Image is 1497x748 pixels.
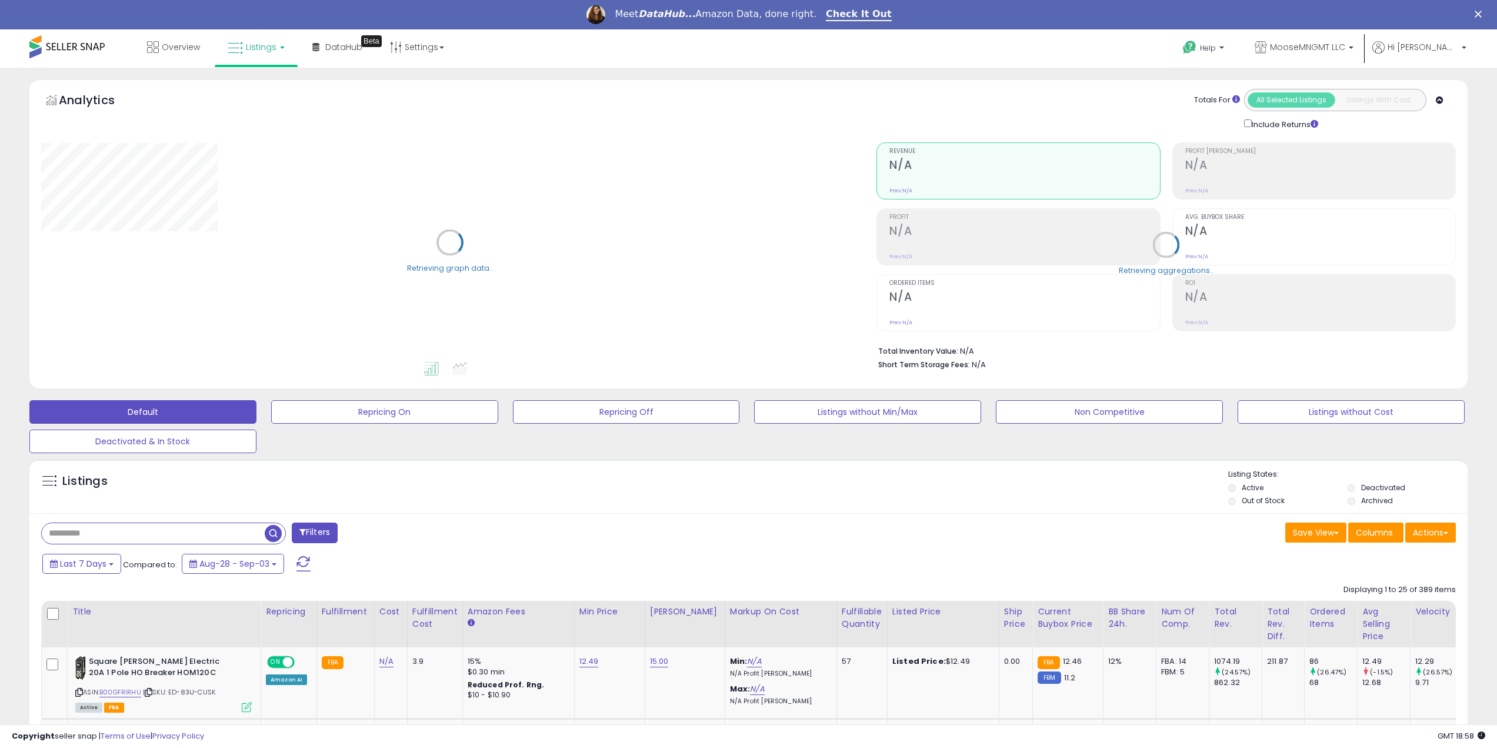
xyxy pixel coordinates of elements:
[1182,40,1197,55] i: Get Help
[842,606,882,630] div: Fulfillable Quantity
[325,41,362,53] span: DataHub
[730,683,751,694] b: Max:
[468,667,565,677] div: $0.30 min
[1267,606,1299,643] div: Total Rev. Diff.
[123,559,177,570] span: Compared to:
[842,656,878,667] div: 57
[379,656,394,667] a: N/A
[1161,667,1200,677] div: FBM: 5
[12,730,55,742] strong: Copyright
[101,730,151,742] a: Terms of Use
[162,41,200,53] span: Overview
[1235,117,1332,131] div: Include Returns
[730,656,748,667] b: Min:
[1362,606,1405,643] div: Avg Selling Price
[266,606,312,618] div: Repricing
[468,690,565,700] div: $10 - $10.90
[412,606,458,630] div: Fulfillment Cost
[725,601,836,647] th: The percentage added to the cost of goods (COGS) that forms the calculator for Min & Max prices.
[1309,606,1352,630] div: Ordered Items
[72,606,256,618] div: Title
[468,618,475,629] small: Amazon Fees.
[1242,496,1285,506] label: Out of Stock
[152,730,204,742] a: Privacy Policy
[89,656,232,681] b: Square [PERSON_NAME] Electric 20A 1 Pole HO Breaker HOM120C
[1415,677,1463,688] div: 9.71
[1370,667,1393,677] small: (-1.5%)
[412,656,454,667] div: 3.9
[361,35,382,47] div: Tooltip anchor
[1362,677,1410,688] div: 12.68
[1194,95,1240,106] div: Totals For
[1309,677,1357,688] div: 68
[1119,265,1213,275] div: Retrieving aggregations..
[579,606,640,618] div: Min Price
[381,29,453,65] a: Settings
[650,656,669,667] a: 15.00
[1415,656,1463,667] div: 12.29
[1309,656,1357,667] div: 86
[42,554,121,574] button: Last 7 Days
[754,400,981,424] button: Listings without Min/Max
[246,41,276,53] span: Listings
[1475,11,1486,18] div: Close
[579,656,599,667] a: 12.49
[1405,523,1456,543] button: Actions
[1388,41,1458,53] span: Hi [PERSON_NAME]
[1361,496,1393,506] label: Archived
[1063,656,1082,667] span: 12.46
[826,8,892,21] a: Check It Out
[1161,656,1200,667] div: FBA: 14
[1242,483,1263,493] label: Active
[407,262,493,273] div: Retrieving graph data..
[1348,523,1403,543] button: Columns
[1317,667,1346,677] small: (26.47%)
[304,29,371,65] a: DataHub
[468,606,569,618] div: Amazon Fees
[1108,606,1151,630] div: BB Share 24h.
[892,656,990,667] div: $12.49
[62,473,108,490] h5: Listings
[29,400,256,424] button: Default
[1361,483,1405,493] label: Deactivated
[1228,469,1468,480] p: Listing States:
[892,606,994,618] div: Listed Price
[104,703,124,713] span: FBA
[747,656,761,667] a: N/A
[1222,667,1251,677] small: (24.57%)
[1173,31,1236,68] a: Help
[513,400,740,424] button: Repricing Off
[1372,41,1466,68] a: Hi [PERSON_NAME]
[730,697,828,706] p: N/A Profit [PERSON_NAME]
[1285,523,1346,543] button: Save View
[892,656,946,667] b: Listed Price:
[1362,656,1410,667] div: 12.49
[1415,606,1458,618] div: Velocity
[1248,92,1335,108] button: All Selected Listings
[1004,606,1028,630] div: Ship Price
[996,400,1223,424] button: Non Competitive
[730,670,828,678] p: N/A Profit [PERSON_NAME]
[143,687,215,697] span: | SKU: ED-83IJ-CUSK
[650,606,720,618] div: [PERSON_NAME]
[1246,29,1362,68] a: MooseMNGMT LLC
[586,5,605,24] img: Profile image for Georgie
[138,29,209,65] a: Overview
[468,656,565,667] div: 15%
[615,8,816,20] div: Meet Amazon Data, done right.
[271,400,498,424] button: Repricing On
[1200,43,1216,53] span: Help
[182,554,284,574] button: Aug-28 - Sep-03
[75,656,252,711] div: ASIN:
[1108,656,1147,667] div: 12%
[322,606,369,618] div: Fulfillment
[1064,672,1076,683] span: 11.2
[638,8,695,19] i: DataHub...
[1438,730,1485,742] span: 2025-09-11 18:58 GMT
[1214,606,1257,630] div: Total Rev.
[1267,656,1295,667] div: 211.87
[266,674,307,685] div: Amazon AI
[60,558,106,570] span: Last 7 Days
[268,657,283,667] span: ON
[468,680,545,690] b: Reduced Prof. Rng.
